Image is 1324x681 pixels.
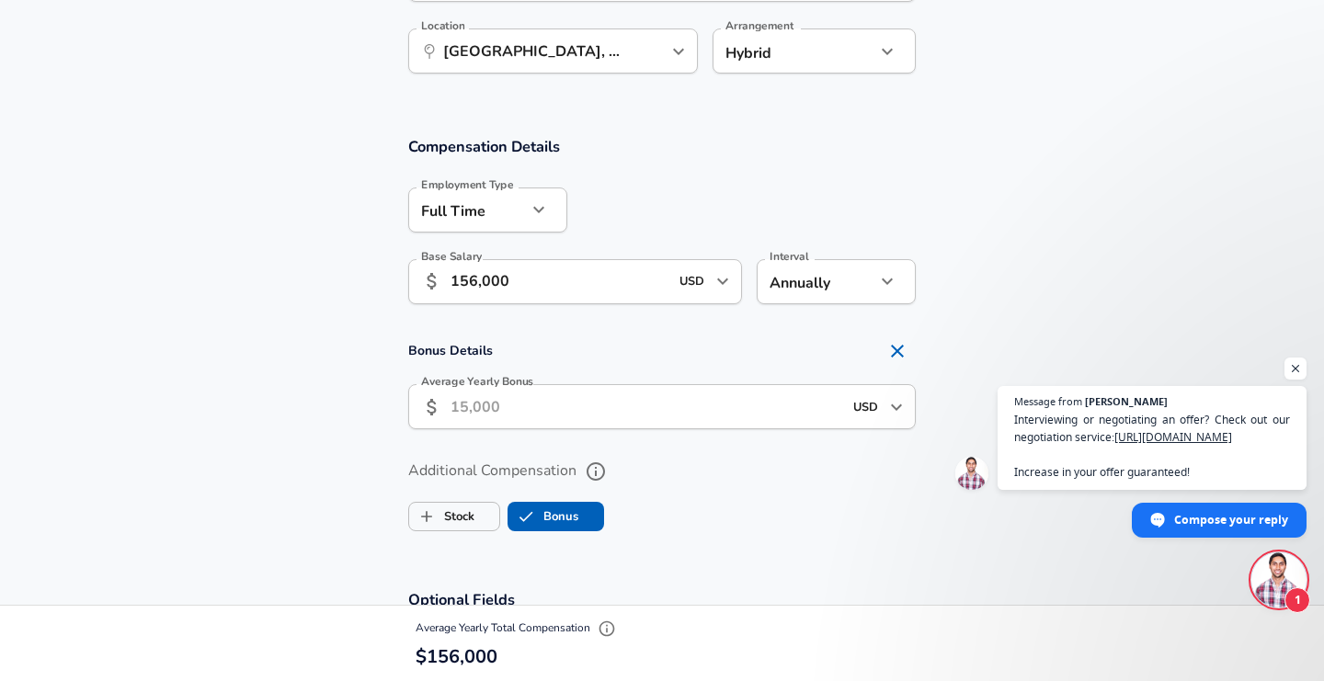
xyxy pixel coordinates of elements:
label: Base Salary [421,251,482,262]
span: Stock [409,499,444,534]
button: Open [666,39,691,64]
span: Compose your reply [1174,504,1288,536]
span: Message from [1014,396,1082,406]
span: Interviewing or negotiating an offer? Check out our negotiation service: Increase in your offer g... [1014,411,1290,481]
label: Stock [409,499,474,534]
label: Bonus [508,499,578,534]
h3: Compensation Details [408,136,916,157]
input: 100,000 [451,259,668,304]
button: BonusBonus [508,502,604,531]
button: help [580,456,611,487]
label: Employment Type [421,179,514,190]
label: Interval [770,251,809,262]
label: Average Yearly Bonus [421,376,533,387]
label: Location [421,20,464,31]
label: Additional Compensation [408,456,916,487]
button: Explain Total Compensation [593,615,621,642]
input: 15,000 [451,384,842,429]
div: Full Time [408,187,527,233]
button: Open [884,394,909,420]
span: [PERSON_NAME] [1085,396,1168,406]
div: Open chat [1251,552,1307,607]
span: 1 [1284,587,1310,613]
label: Arrangement [725,20,793,31]
button: Open [710,268,736,294]
h4: Bonus Details [408,333,916,369]
input: USD [674,267,711,296]
button: Remove Section [879,333,916,369]
button: StockStock [408,502,500,531]
span: Average Yearly Total Compensation [416,620,621,635]
div: Hybrid [713,28,848,74]
span: Bonus [508,499,543,534]
div: Annually [757,259,875,304]
input: USD [848,392,885,421]
h3: Optional Fields [408,589,916,610]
